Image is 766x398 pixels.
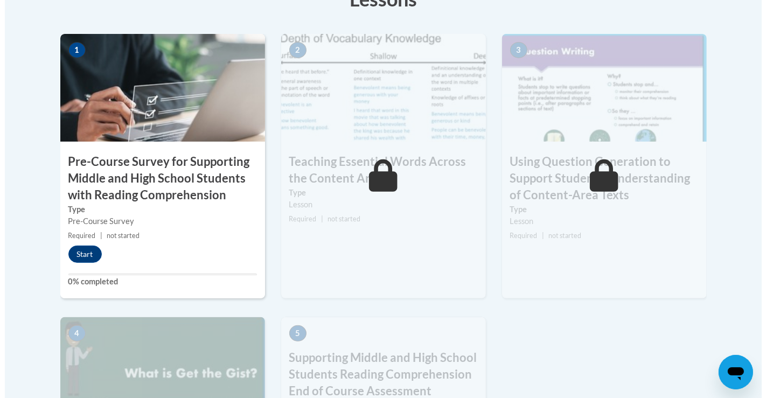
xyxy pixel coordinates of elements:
label: Type [284,187,473,199]
button: Start [64,246,97,263]
span: not started [102,232,135,240]
span: Required [64,232,91,240]
label: Type [505,204,694,215]
iframe: Button to launch messaging window [714,355,748,389]
h3: Pre-Course Survey for Supporting Middle and High School Students with Reading Comprehension [55,153,260,203]
span: | [95,232,98,240]
span: 4 [64,325,81,341]
span: | [537,232,539,240]
img: Course Image [497,34,702,142]
div: Lesson [505,215,694,227]
h3: Using Question Generation to Support Studentsʹ Understanding of Content-Area Texts [497,153,702,203]
label: Type [64,204,252,215]
span: 2 [284,42,302,58]
span: not started [544,232,576,240]
span: 5 [284,325,302,341]
span: 1 [64,42,81,58]
label: 0% completed [64,276,252,288]
img: Course Image [55,34,260,142]
span: not started [323,215,356,223]
img: Course Image [276,34,481,142]
span: Required [505,232,533,240]
div: Lesson [284,199,473,211]
h3: Teaching Essential Words Across the Content Areas [276,153,481,187]
span: 3 [505,42,523,58]
div: Pre-Course Survey [64,215,252,227]
span: | [316,215,318,223]
span: Required [284,215,312,223]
